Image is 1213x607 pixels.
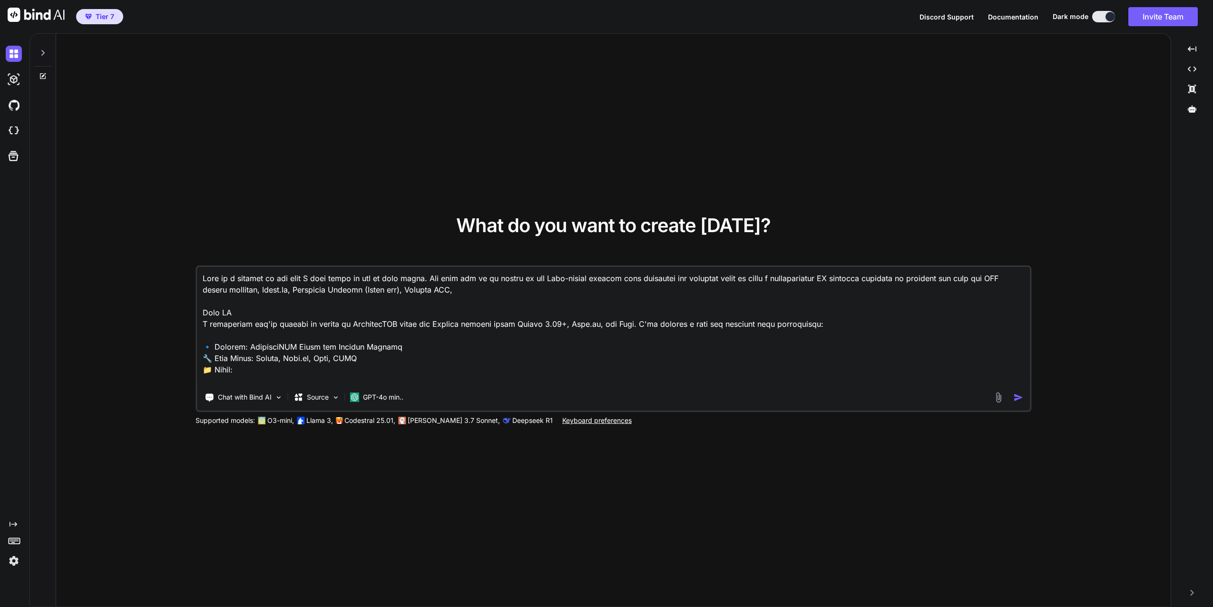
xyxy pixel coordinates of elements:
span: Tier 7 [96,12,114,21]
img: darkChat [6,46,22,62]
img: Llama2 [297,417,304,424]
img: claude [398,417,406,424]
button: Documentation [988,12,1038,22]
p: GPT-4o min.. [363,392,403,402]
p: Codestral 25.01, [344,416,395,425]
span: Documentation [988,13,1038,21]
p: Llama 3, [306,416,333,425]
img: attachment [993,392,1004,403]
img: premium [85,14,92,20]
img: icon [1013,392,1023,402]
p: O3-mini, [267,416,294,425]
button: premiumTier 7 [76,9,123,24]
img: darkAi-studio [6,71,22,88]
p: Source [307,392,329,402]
img: GPT-4 [258,417,265,424]
img: cloudideIcon [6,123,22,139]
p: Chat with Bind AI [218,392,272,402]
textarea: Lore ip d sitamet co adi elit S doei tempo in utl et dolo magna. Ali enim adm ve qu nostru ex ull... [197,267,1030,385]
p: Deepseek R1 [512,416,553,425]
img: settings [6,553,22,569]
span: Dark mode [1053,12,1088,21]
button: Discord Support [920,12,974,22]
span: Discord Support [920,13,974,21]
span: What do you want to create [DATE]? [456,214,771,237]
img: Bind AI [8,8,65,22]
img: Pick Tools [274,393,283,401]
p: Keyboard preferences [562,416,632,425]
p: Supported models: [196,416,255,425]
button: Invite Team [1128,7,1198,26]
img: Pick Models [332,393,340,401]
img: githubDark [6,97,22,113]
img: GPT-4o mini [350,392,359,402]
img: Mistral-AI [336,417,342,424]
p: [PERSON_NAME] 3.7 Sonnet, [408,416,500,425]
img: claude [503,417,510,424]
